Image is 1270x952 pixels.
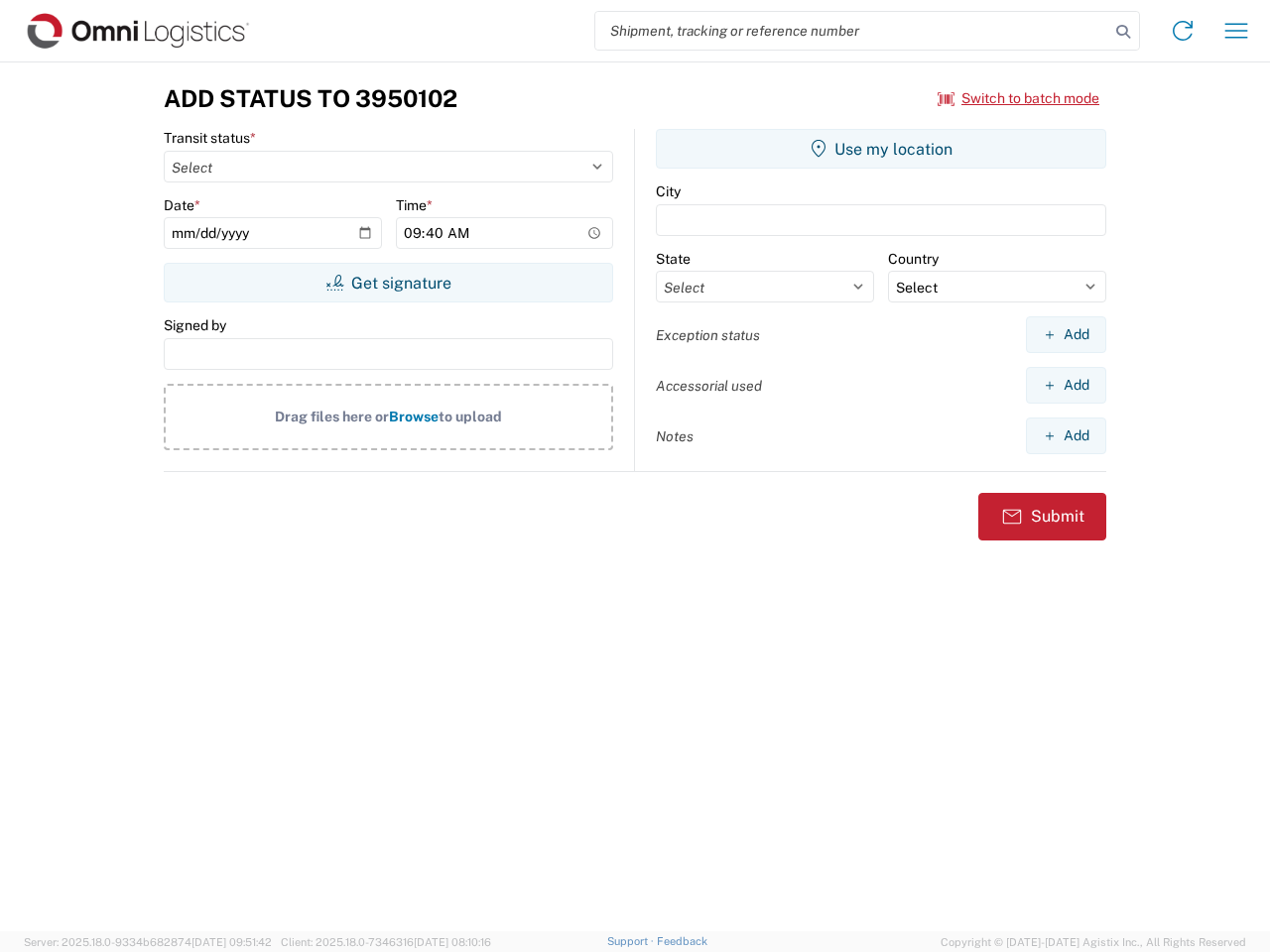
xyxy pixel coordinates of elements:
[164,263,613,302] button: Get signature
[938,82,1099,115] button: Switch to batch mode
[1026,417,1106,454] button: Add
[1026,316,1106,353] button: Add
[595,12,1109,50] input: Shipment, tracking or reference number
[164,196,200,214] label: Date
[656,427,694,445] label: Notes
[164,84,457,113] h3: Add Status to 3950102
[414,936,491,948] span: [DATE] 08:10:16
[656,129,1106,169] button: Use my location
[657,935,707,947] a: Feedback
[191,936,272,948] span: [DATE] 09:51:42
[164,129,256,147] label: Transit status
[656,182,681,200] label: City
[978,493,1106,540] button: Submit
[396,196,433,214] label: Time
[941,933,1246,951] span: Copyright © [DATE]-[DATE] Agistix Inc., All Rights Reserved
[164,316,226,334] label: Signed by
[1026,367,1106,404] button: Add
[888,250,939,268] label: Country
[275,409,389,424] span: Drag files here or
[656,326,760,344] label: Exception status
[656,377,762,395] label: Accessorial used
[389,409,439,424] span: Browse
[439,409,502,424] span: to upload
[24,936,272,948] span: Server: 2025.18.0-9334b682874
[607,935,657,947] a: Support
[281,936,491,948] span: Client: 2025.18.0-7346316
[656,250,691,268] label: State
